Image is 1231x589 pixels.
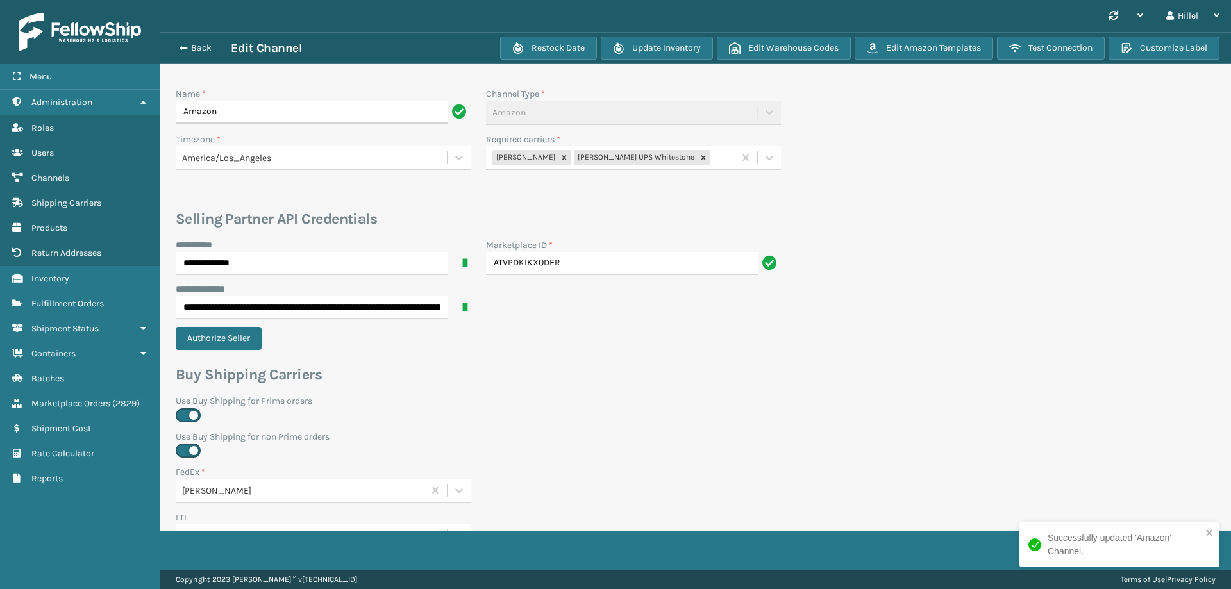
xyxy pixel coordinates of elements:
span: Marketplace Orders [31,398,110,409]
label: Use Buy Shipping for non Prime orders [176,430,781,444]
span: Reports [31,473,63,484]
label: Name [176,87,206,101]
span: Containers [31,348,76,359]
img: logo [19,13,141,51]
label: Required carriers [486,133,560,146]
label: FedEx [176,465,205,479]
h3: Edit Channel [231,40,302,56]
div: [PERSON_NAME] UPS Whitestone [574,150,696,165]
span: Rate Calculator [31,448,94,459]
a: Authorize Seller [176,333,269,344]
span: Batches [31,373,64,384]
div: [PERSON_NAME] [182,484,425,497]
button: Edit Warehouse Codes [717,37,851,60]
label: Channel Type [486,87,545,101]
button: close [1205,527,1214,540]
button: Test Connection [997,37,1105,60]
div: Successfully updated 'Amazon' Channel. [1048,531,1202,558]
span: Shipment Status [31,323,99,334]
div: Select... [182,529,212,543]
button: Customize Label [1109,37,1219,60]
span: Shipping Carriers [31,197,101,208]
label: LTL [176,511,188,524]
span: Channels [31,172,69,183]
label: Timezone [176,133,221,146]
p: Copyright 2023 [PERSON_NAME]™ v [TECHNICAL_ID] [176,570,357,589]
h3: Buy Shipping Carriers [176,365,781,385]
button: Edit Amazon Templates [855,37,993,60]
span: Shipment Cost [31,423,91,434]
span: Users [31,147,54,158]
span: Fulfillment Orders [31,298,104,309]
label: Marketplace ID [486,238,553,252]
div: [PERSON_NAME] [492,150,557,165]
span: Menu [29,71,52,82]
span: Inventory [31,273,69,284]
span: Products [31,222,67,233]
button: Authorize Seller [176,327,262,350]
div: America/Los_Angeles [182,151,448,165]
span: Administration [31,97,92,108]
span: Roles [31,122,54,133]
button: Update Inventory [601,37,713,60]
h3: Selling Partner API Credentials [176,210,781,229]
span: ( 2829 ) [112,398,140,409]
label: Use Buy Shipping for Prime orders [176,394,781,408]
button: Back [172,42,231,54]
button: Restock Date [500,37,597,60]
span: Return Addresses [31,247,101,258]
